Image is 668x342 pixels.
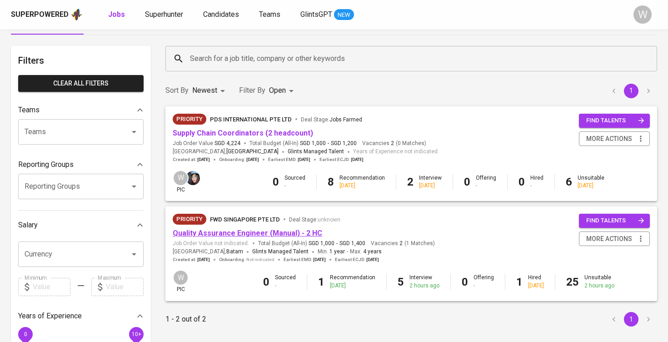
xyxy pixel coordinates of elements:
[131,331,141,337] span: 10+
[298,156,310,163] span: [DATE]
[284,182,305,190] div: -
[284,174,305,190] div: Sourced
[339,174,385,190] div: Recommendation
[528,274,544,289] div: Hired
[165,85,189,96] p: Sort By
[398,240,403,247] span: 2
[197,256,210,263] span: [DATE]
[258,240,365,247] span: Total Budget (All-In)
[18,220,38,231] p: Salary
[586,233,632,245] span: more actions
[331,140,357,147] span: SGD 1,200
[530,174,543,190] div: Hired
[339,240,365,247] span: SGD 1,400
[25,78,136,89] span: Clear All filters
[313,256,326,263] span: [DATE]
[474,274,494,289] div: Offering
[584,274,614,289] div: Unsuitable
[409,282,439,290] div: 2 hours ago
[318,248,345,255] span: Min.
[226,247,243,256] span: Batam
[18,311,82,322] p: Years of Experience
[407,176,414,188] b: 2
[301,116,362,123] span: Deal Stage :
[173,129,313,137] a: Supply Chain Coordinators (2 headcount)
[518,176,525,188] b: 0
[362,140,426,147] span: Vacancies ( 0 Matches )
[173,229,322,237] a: Quality Assurance Engineer (Manual) - 2 HC
[528,282,544,290] div: [DATE]
[586,133,632,145] span: more actions
[239,85,265,96] p: Filter By
[586,216,644,226] span: find talents
[173,140,240,147] span: Job Order Value
[330,274,375,289] div: Recommendation
[336,240,338,247] span: -
[226,147,279,156] span: [GEOGRAPHIC_DATA]
[173,115,206,124] span: Priority
[288,148,344,155] span: Glints Managed Talent
[214,140,240,147] span: SGD 4,224
[11,8,83,21] a: Superpoweredapp logo
[108,9,127,20] a: Jobs
[203,10,239,19] span: Candidates
[633,5,652,24] div: W
[128,248,140,261] button: Open
[339,182,385,190] div: [DATE]
[586,116,644,126] span: find talents
[18,159,74,170] p: Reporting Groups
[300,140,326,147] span: SGD 1,000
[273,176,279,188] b: 0
[328,140,329,147] span: -
[579,114,650,128] button: find talents
[173,240,249,247] span: Job Order Value not indicated.
[18,101,144,119] div: Teams
[18,75,144,92] button: Clear All filters
[11,10,69,20] div: Superpowered
[219,256,274,263] span: Onboarding :
[419,174,442,190] div: Interview
[284,256,326,263] span: Earliest EMD :
[192,82,228,99] div: Newest
[578,182,604,190] div: [DATE]
[366,256,379,263] span: [DATE]
[173,170,189,186] div: W
[328,176,334,188] b: 8
[252,248,309,255] span: Glints Managed Talent
[219,156,259,163] span: Onboarding :
[246,256,274,263] span: Not indicated
[389,140,394,147] span: 2
[24,331,27,337] span: 0
[318,216,340,223] span: unknown
[335,256,379,263] span: Earliest ECJD :
[624,84,638,98] button: page 1
[246,156,259,163] span: [DATE]
[268,156,310,163] span: Earliest EMD :
[128,180,140,193] button: Open
[210,116,292,123] span: PDS International Pte Ltd
[351,156,364,163] span: [DATE]
[192,85,217,96] p: Newest
[106,278,144,296] input: Value
[165,314,206,325] p: 1 - 2 out of 2
[173,270,189,293] div: pic
[259,9,282,20] a: Teams
[350,248,382,255] span: Max.
[579,131,650,146] button: more actions
[462,276,468,288] b: 0
[319,156,364,163] span: Earliest ECJD :
[275,274,296,289] div: Sourced
[269,86,286,95] span: Open
[300,9,354,20] a: GlintsGPT NEW
[347,247,348,256] span: -
[18,105,40,116] p: Teams
[318,276,324,288] b: 1
[329,248,345,255] span: 1 year
[210,216,280,223] span: FWD Singapore Pte Ltd
[329,116,362,123] span: Jobs Farmed
[309,240,334,247] span: SGD 1,000
[371,240,435,247] span: Vacancies ( 1 Matches )
[605,84,657,98] nav: pagination navigation
[259,10,280,19] span: Teams
[70,8,83,21] img: app logo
